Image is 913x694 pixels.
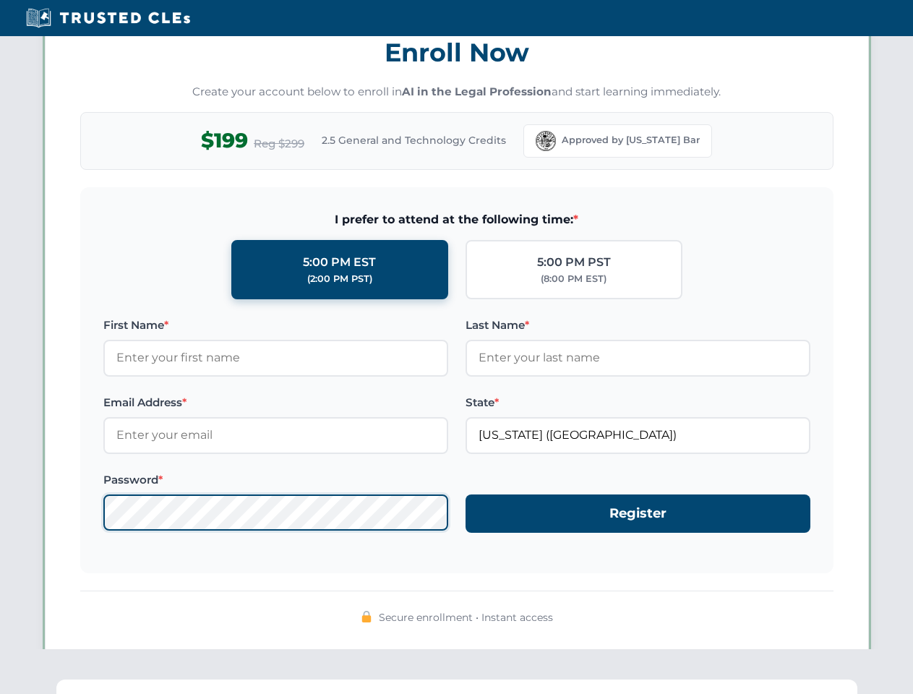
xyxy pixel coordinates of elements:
[466,417,810,453] input: Florida (FL)
[541,272,606,286] div: (8:00 PM EST)
[201,124,248,157] span: $199
[466,340,810,376] input: Enter your last name
[379,609,553,625] span: Secure enrollment • Instant access
[103,471,448,489] label: Password
[103,210,810,229] span: I prefer to attend at the following time:
[466,317,810,334] label: Last Name
[536,131,556,151] img: Florida Bar
[537,253,611,272] div: 5:00 PM PST
[80,30,833,75] h3: Enroll Now
[303,253,376,272] div: 5:00 PM EST
[402,85,552,98] strong: AI in the Legal Profession
[361,611,372,622] img: 🔒
[103,317,448,334] label: First Name
[103,340,448,376] input: Enter your first name
[254,135,304,153] span: Reg $299
[22,7,194,29] img: Trusted CLEs
[103,394,448,411] label: Email Address
[322,132,506,148] span: 2.5 General and Technology Credits
[103,417,448,453] input: Enter your email
[307,272,372,286] div: (2:00 PM PST)
[466,394,810,411] label: State
[80,84,833,100] p: Create your account below to enroll in and start learning immediately.
[466,494,810,533] button: Register
[562,133,700,147] span: Approved by [US_STATE] Bar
